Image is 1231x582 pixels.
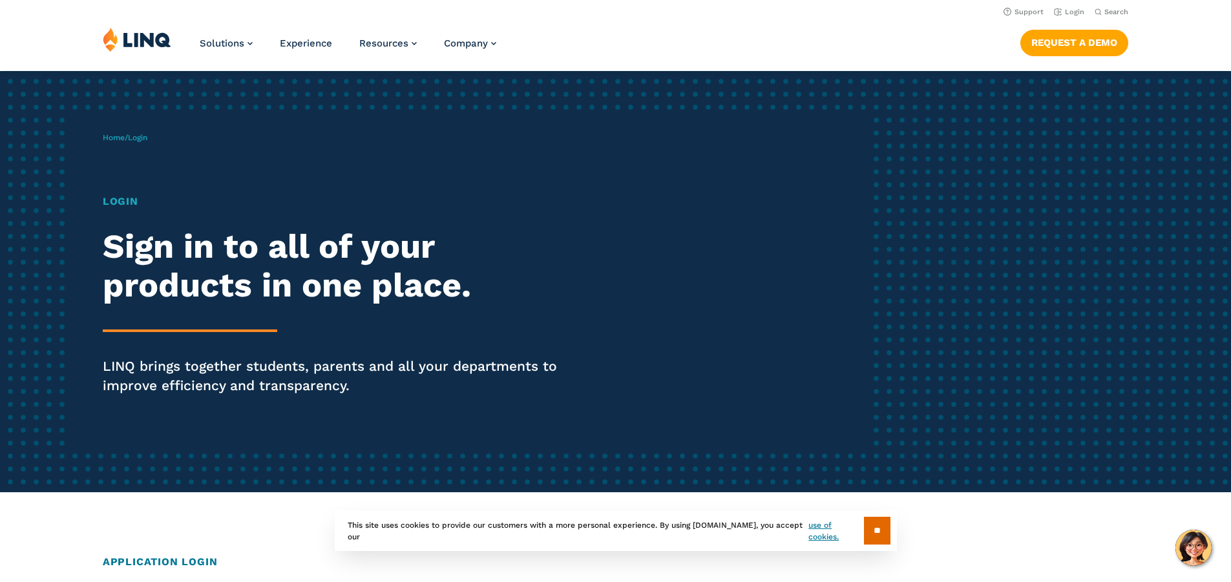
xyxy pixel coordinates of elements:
[1095,7,1128,17] button: Open Search Bar
[335,510,897,551] div: This site uses cookies to provide our customers with a more personal experience. By using [DOMAIN...
[103,133,125,142] a: Home
[808,519,863,543] a: use of cookies.
[128,133,147,142] span: Login
[103,227,577,305] h2: Sign in to all of your products in one place.
[280,37,332,49] a: Experience
[1104,8,1128,16] span: Search
[359,37,417,49] a: Resources
[1004,8,1044,16] a: Support
[1175,530,1212,566] button: Hello, have a question? Let’s chat.
[200,37,253,49] a: Solutions
[1020,27,1128,56] nav: Button Navigation
[200,27,496,70] nav: Primary Navigation
[444,37,488,49] span: Company
[200,37,244,49] span: Solutions
[1020,30,1128,56] a: Request a Demo
[359,37,408,49] span: Resources
[1054,8,1084,16] a: Login
[103,357,577,395] p: LINQ brings together students, parents and all your departments to improve efficiency and transpa...
[103,194,577,209] h1: Login
[103,133,147,142] span: /
[444,37,496,49] a: Company
[103,27,171,52] img: LINQ | K‑12 Software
